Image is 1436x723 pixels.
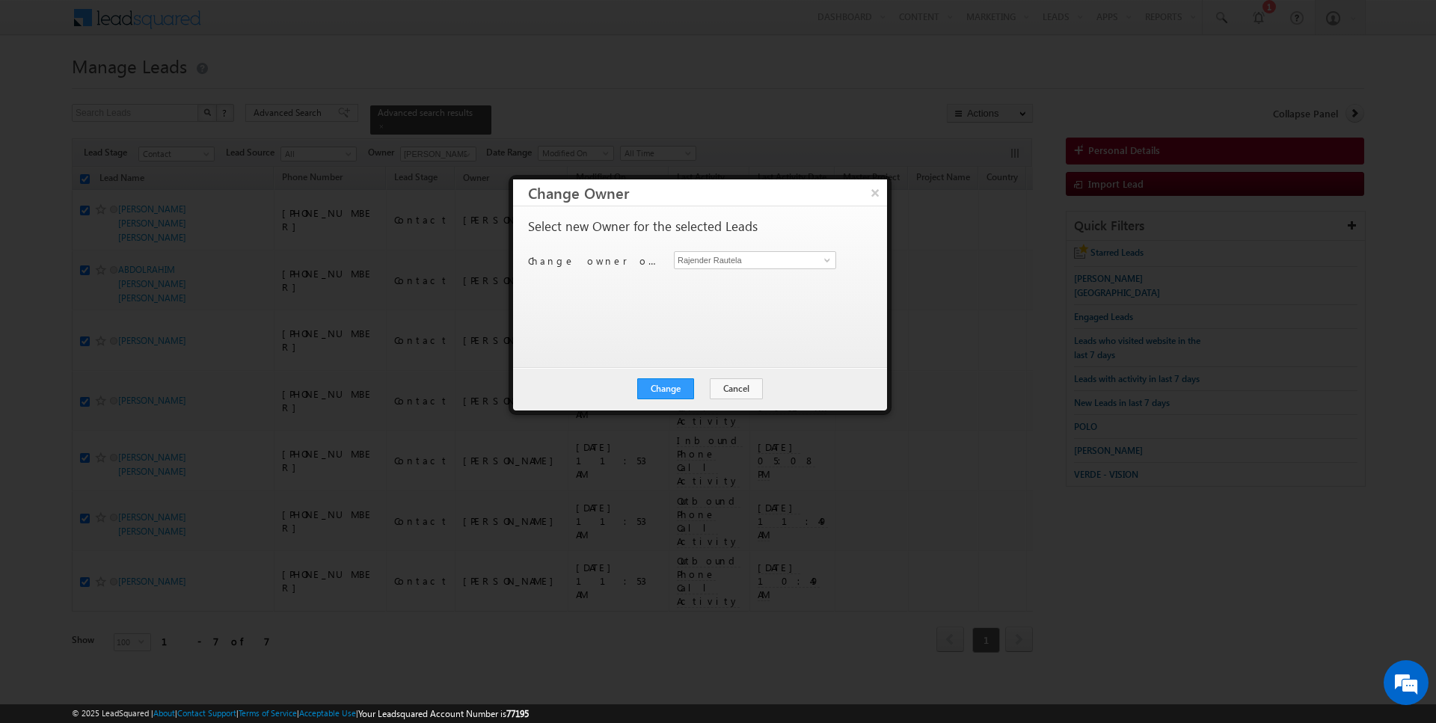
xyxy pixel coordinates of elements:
[78,79,251,98] div: Leave a message
[25,79,63,98] img: d_60004797649_company_0_60004797649
[863,179,887,206] button: ×
[299,708,356,718] a: Acceptable Use
[528,254,663,268] p: Change owner of 7 leads to
[528,179,887,206] h3: Change Owner
[245,7,281,43] div: Minimize live chat window
[358,708,529,719] span: Your Leadsquared Account Number is
[19,138,273,449] textarea: Type your message and click 'Submit'
[674,251,836,269] input: Type to Search
[72,707,529,721] span: © 2025 LeadSquared | | | | |
[219,461,271,481] em: Submit
[816,253,835,268] a: Show All Items
[506,708,529,719] span: 77195
[528,220,758,233] p: Select new Owner for the selected Leads
[153,708,175,718] a: About
[239,708,297,718] a: Terms of Service
[177,708,236,718] a: Contact Support
[710,378,763,399] button: Cancel
[637,378,694,399] button: Change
